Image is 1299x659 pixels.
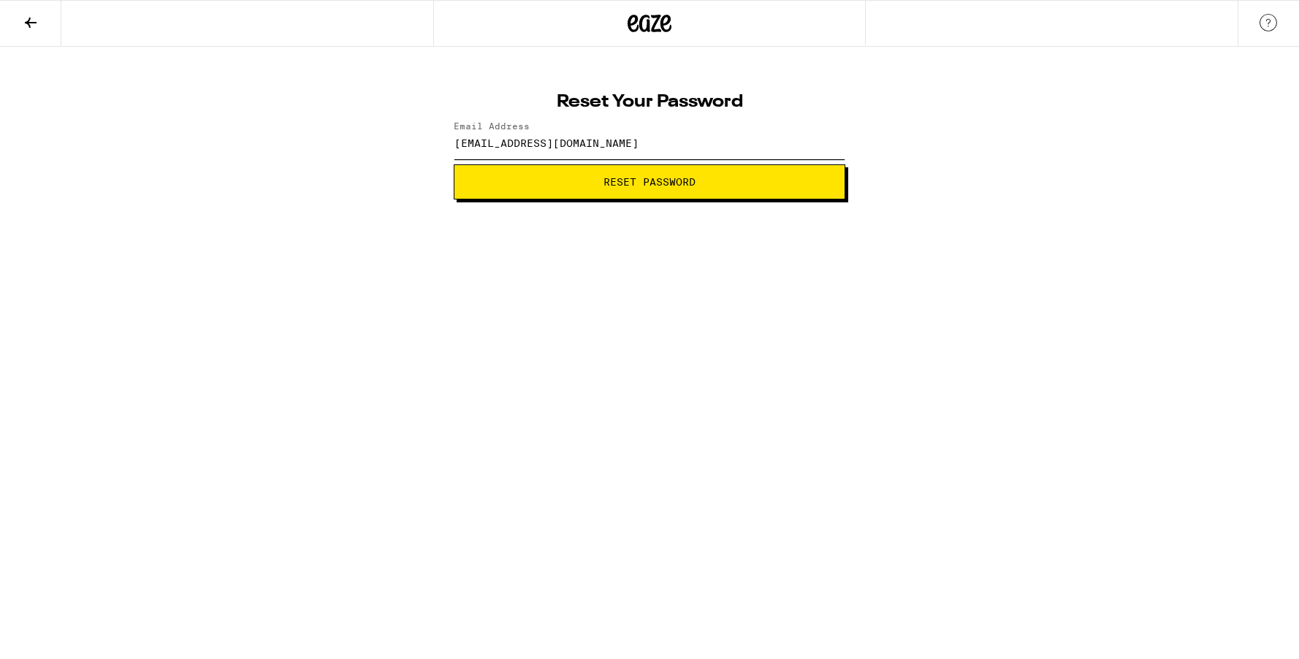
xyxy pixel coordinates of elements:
[454,126,845,159] input: Email Address
[603,177,696,187] span: Reset Password
[454,94,845,111] h1: Reset Your Password
[9,10,105,22] span: Hi. Need any help?
[454,121,530,131] label: Email Address
[454,164,845,199] button: Reset Password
